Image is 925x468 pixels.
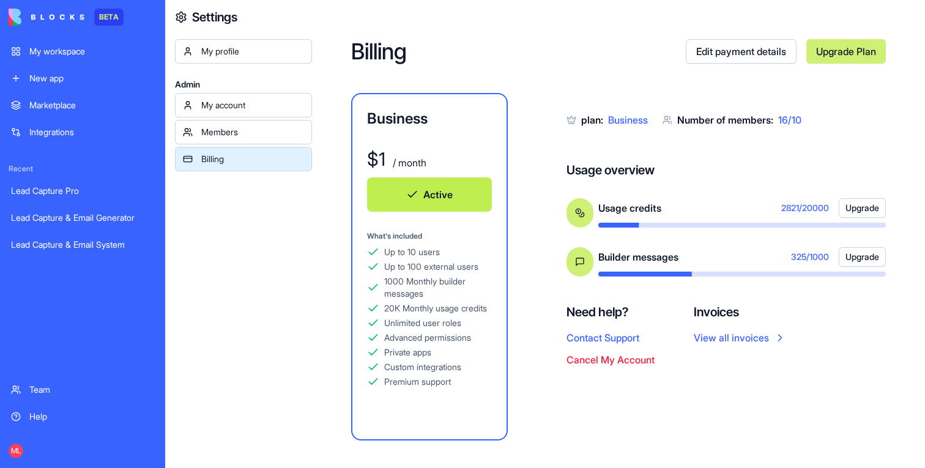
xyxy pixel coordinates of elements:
div: Business [367,109,492,128]
a: My profile [175,39,312,64]
div: $ 1 [367,148,385,170]
div: BETA [94,9,124,26]
div: Lead Capture & Email System [11,239,154,251]
span: plan: [581,114,603,126]
a: Members [175,120,312,144]
div: What's included [367,231,492,241]
div: New app [29,72,154,84]
div: Lead Capture Pro [11,185,154,197]
div: Advanced permissions [384,332,471,344]
img: logo [9,9,84,26]
div: Unlimited user roles [384,317,461,329]
a: My account [175,93,312,117]
a: Lead Capture Pro [4,179,162,203]
h2: Billing [351,39,686,64]
div: / month [390,155,426,170]
a: New app [4,66,162,91]
a: Team [4,377,162,402]
a: Lead Capture & Email Generator [4,206,162,230]
div: Private apps [384,346,431,358]
h4: Invoices [694,303,786,321]
div: My account [201,99,304,111]
button: Active [367,177,492,212]
button: Upgrade [839,198,886,218]
div: Up to 100 external users [384,261,478,273]
span: ML [9,444,23,458]
a: Business$1 / monthActiveWhat's includedUp to 10 usersUp to 100 external users1000 Monthly builder... [351,93,508,440]
a: Marketplace [4,93,162,117]
div: Lead Capture & Email Generator [11,212,154,224]
h4: Settings [192,9,237,26]
a: Edit payment details [686,39,797,64]
div: Integrations [29,126,154,138]
a: Help [4,404,162,429]
div: Marketplace [29,99,154,111]
h4: Need help? [567,303,655,321]
a: Billing [175,147,312,171]
a: Lead Capture & Email System [4,232,162,257]
span: Builder messages [598,250,678,264]
a: Upgrade Plan [806,39,886,64]
span: Number of members: [677,114,773,126]
div: 1000 Monthly builder messages [384,275,492,300]
div: Up to 10 users [384,246,440,258]
span: 2821 / 20000 [781,202,829,214]
div: Billing [201,153,304,165]
a: BETA [9,9,124,26]
div: Members [201,126,304,138]
a: Integrations [4,120,162,144]
a: My workspace [4,39,162,64]
button: Cancel My Account [567,352,655,367]
div: Team [29,384,154,396]
span: 16 / 10 [778,114,801,126]
span: Usage credits [598,201,661,215]
button: Contact Support [567,330,639,345]
a: View all invoices [694,330,786,345]
div: Help [29,410,154,423]
div: My profile [201,45,304,58]
div: Custom integrations [384,361,461,373]
span: Business [608,114,648,126]
div: My workspace [29,45,154,58]
h4: Usage overview [567,162,655,179]
button: Upgrade [839,247,886,267]
div: 20K Monthly usage credits [384,302,487,314]
span: Recent [4,164,162,174]
span: 325 / 1000 [791,251,829,263]
span: Admin [175,78,312,91]
div: Premium support [384,376,451,388]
